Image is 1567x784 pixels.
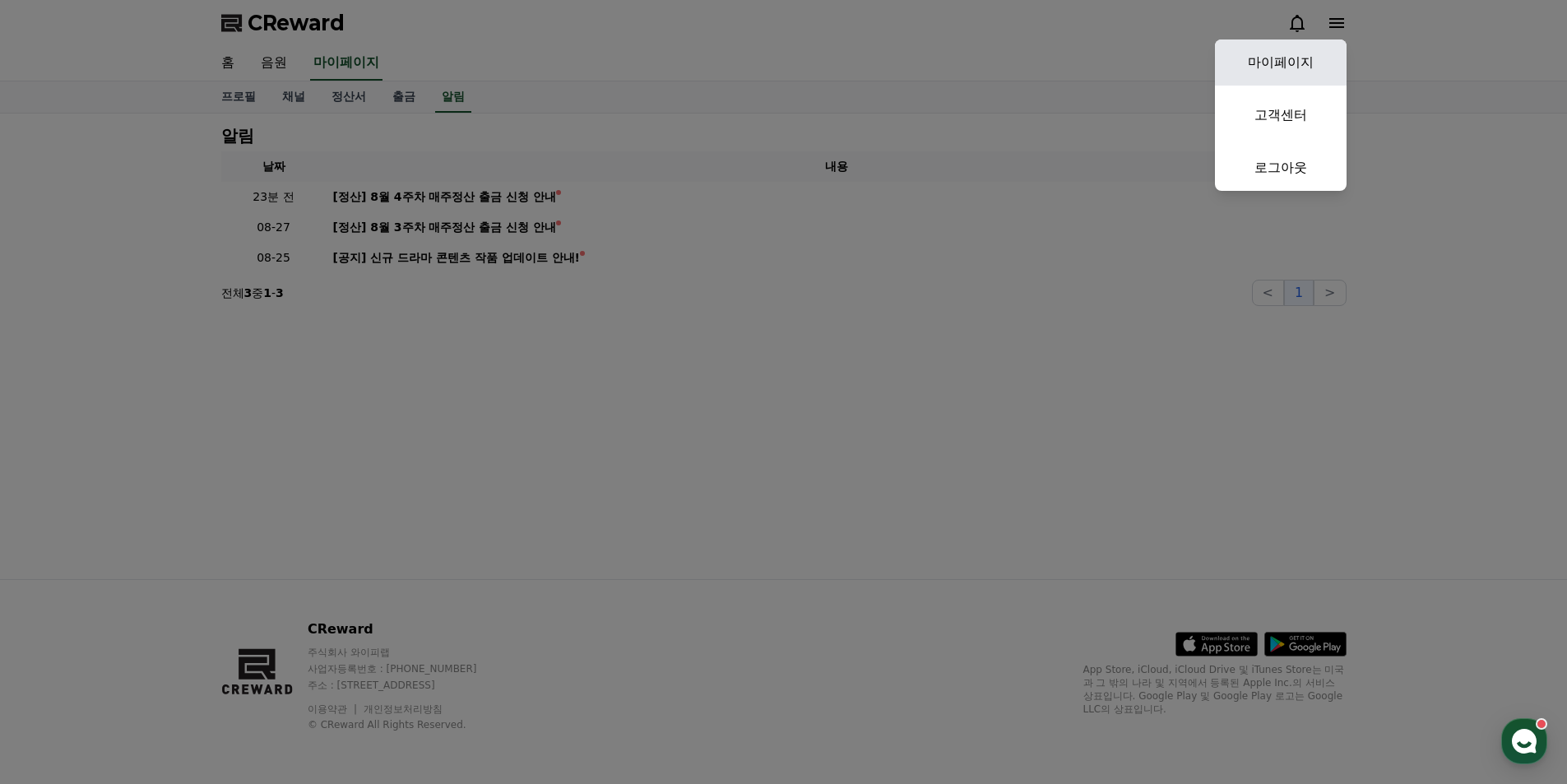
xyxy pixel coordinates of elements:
span: 대화 [151,547,170,560]
span: 설정 [254,546,274,559]
span: 홈 [52,546,62,559]
a: 홈 [5,522,109,563]
a: 고객센터 [1215,92,1347,138]
a: 대화 [109,522,212,563]
a: 마이페이지 [1215,39,1347,86]
a: 설정 [212,522,316,563]
button: 마이페이지 고객센터 로그아웃 [1215,39,1347,191]
a: 로그아웃 [1215,145,1347,191]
